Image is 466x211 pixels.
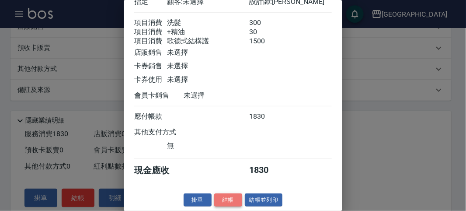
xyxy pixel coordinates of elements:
div: 歌德式結構護 [167,37,249,46]
div: 30 [250,28,282,37]
div: 卡券銷售 [134,62,167,71]
button: 掛單 [184,193,212,207]
div: 1830 [250,112,282,121]
div: 未選擇 [184,91,266,100]
div: 其他支付方式 [134,128,200,137]
div: 未選擇 [167,75,249,84]
div: 300 [250,18,282,28]
button: 結帳並列印 [245,193,283,207]
div: 1500 [250,37,282,46]
div: 店販銷售 [134,48,167,57]
div: 項目消費 [134,37,167,46]
div: 現金應收 [134,165,184,176]
div: 項目消費 [134,28,167,37]
div: +精油 [167,28,249,37]
div: 無 [167,141,249,151]
div: 洗髮 [167,18,249,28]
div: 會員卡銷售 [134,91,184,100]
div: 應付帳款 [134,112,167,121]
div: 未選擇 [167,62,249,71]
div: 項目消費 [134,18,167,28]
div: 未選擇 [167,48,249,57]
div: 1830 [250,165,282,176]
div: 卡券使用 [134,75,167,84]
button: 結帳 [214,193,242,207]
